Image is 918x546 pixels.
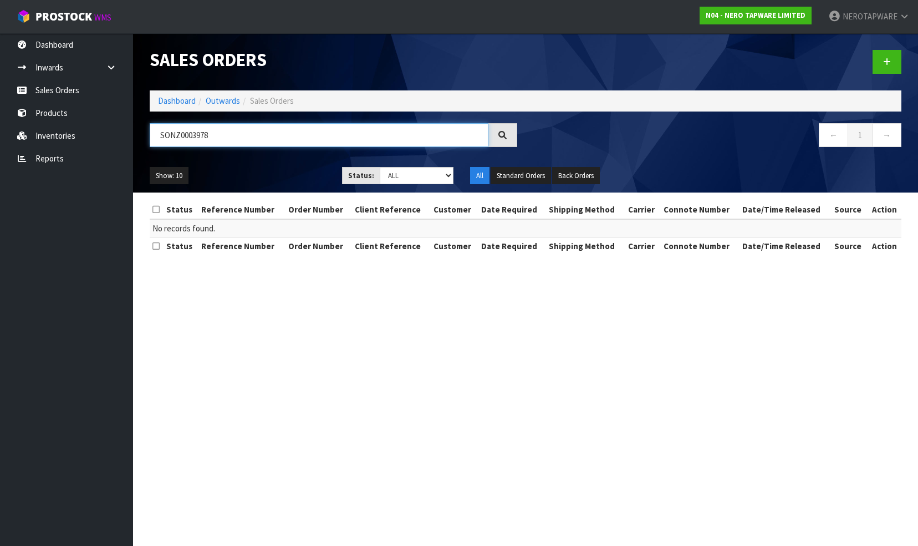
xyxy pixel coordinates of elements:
th: Client Reference [352,201,431,219]
th: Reference Number [198,237,285,255]
a: 1 [848,123,873,147]
th: Customer [431,237,478,255]
th: Order Number [285,201,352,219]
span: ProStock [35,9,92,24]
th: Source [832,237,868,255]
th: Client Reference [352,237,431,255]
small: WMS [94,12,111,23]
a: Dashboard [158,95,196,106]
th: Carrier [625,201,661,219]
nav: Page navigation [534,123,901,150]
button: Standard Orders [491,167,551,185]
th: Action [868,201,901,219]
th: Customer [431,201,478,219]
th: Reference Number [198,201,285,219]
th: Date/Time Released [739,201,832,219]
button: Show: 10 [150,167,188,185]
strong: N04 - NERO TAPWARE LIMITED [706,11,805,20]
th: Order Number [285,237,352,255]
span: Sales Orders [250,95,294,106]
strong: Status: [348,171,374,180]
th: Status [164,201,198,219]
a: ← [819,123,848,147]
button: All [470,167,489,185]
button: Back Orders [552,167,600,185]
input: Search sales orders [150,123,488,147]
th: Date Required [478,201,546,219]
a: Outwards [206,95,240,106]
th: Connote Number [661,237,739,255]
th: Action [868,237,901,255]
th: Status [164,237,198,255]
h1: Sales Orders [150,50,517,70]
th: Date/Time Released [739,237,832,255]
th: Shipping Method [546,237,625,255]
th: Carrier [625,237,661,255]
span: NEROTAPWARE [843,11,897,22]
th: Date Required [478,237,546,255]
img: cube-alt.png [17,9,30,23]
td: No records found. [150,219,901,237]
th: Shipping Method [546,201,625,219]
th: Source [832,201,868,219]
th: Connote Number [661,201,739,219]
a: → [872,123,901,147]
